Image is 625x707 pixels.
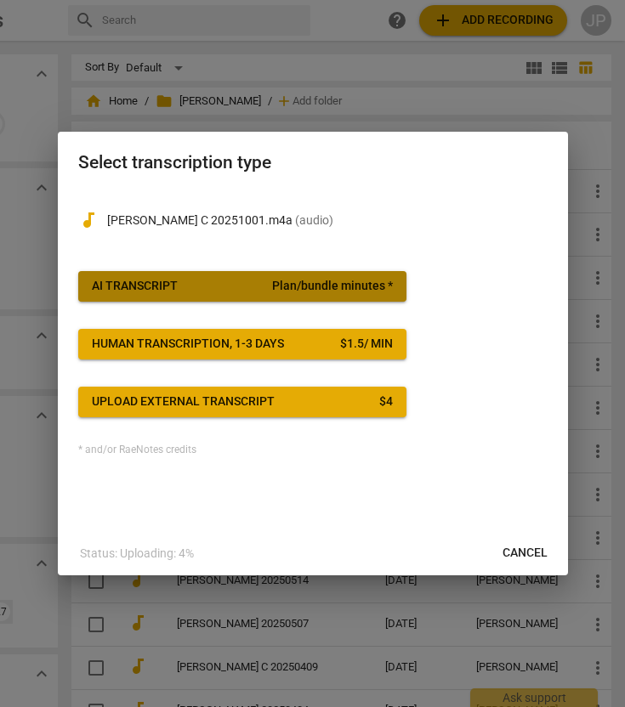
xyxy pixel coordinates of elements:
button: Cancel [489,538,561,568]
p: Status: Uploading: 4% [80,545,194,563]
div: Upload external transcript [92,393,275,410]
span: ( audio ) [295,213,333,227]
button: Upload external transcript$4 [78,387,406,417]
div: Human transcription, 1-3 days [92,336,284,353]
div: * and/or RaeNotes credits [78,444,548,456]
div: $ 4 [379,393,393,410]
button: AI TranscriptPlan/bundle minutes * [78,271,406,302]
span: audiotrack [78,210,99,230]
button: Human transcription, 1-3 days$1.5/ min [78,329,406,359]
p: Ken C 20251001.m4a(audio) [107,212,548,229]
span: Plan/bundle minutes * [272,278,393,295]
span: Cancel [503,545,548,562]
h2: Select transcription type [78,152,548,173]
div: $ 1.5 / min [340,336,393,353]
div: AI Transcript [92,278,178,295]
